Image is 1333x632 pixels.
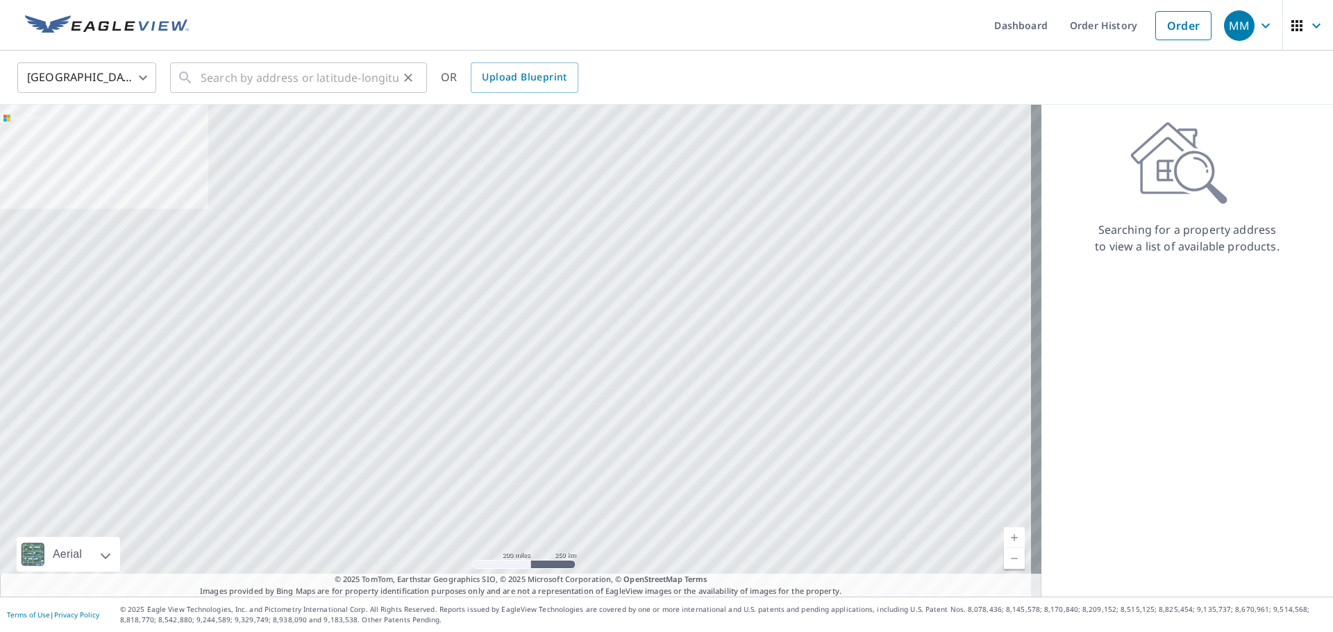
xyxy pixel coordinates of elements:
div: Aerial [17,537,120,572]
a: Order [1155,11,1212,40]
button: Clear [399,68,418,87]
p: Searching for a property address to view a list of available products. [1094,221,1280,255]
p: © 2025 Eagle View Technologies, Inc. and Pictometry International Corp. All Rights Reserved. Repo... [120,604,1326,625]
a: Current Level 5, Zoom Out [1004,548,1025,569]
a: Terms [685,574,707,584]
a: Current Level 5, Zoom In [1004,527,1025,548]
div: [GEOGRAPHIC_DATA] [17,58,156,97]
img: EV Logo [25,15,189,36]
span: © 2025 TomTom, Earthstar Geographics SIO, © 2025 Microsoft Corporation, © [335,574,707,586]
a: Upload Blueprint [471,62,578,93]
a: OpenStreetMap [623,574,682,584]
a: Privacy Policy [54,610,99,620]
a: Terms of Use [7,610,50,620]
div: Aerial [49,537,86,572]
input: Search by address or latitude-longitude [201,58,399,97]
span: Upload Blueprint [482,69,567,86]
p: | [7,610,99,619]
div: MM [1224,10,1255,41]
div: OR [441,62,578,93]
